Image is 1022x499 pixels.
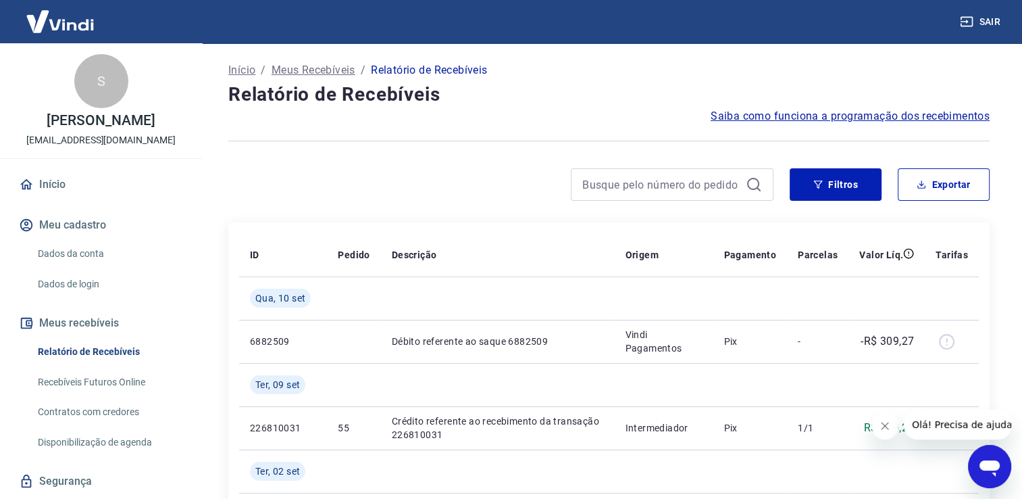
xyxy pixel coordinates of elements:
p: Descrição [392,248,437,262]
span: Olá! Precisa de ajuda? [8,9,113,20]
p: Relatório de Recebíveis [371,62,487,78]
iframe: Fechar mensagem [871,412,898,439]
p: R$ 309,27 [864,420,915,436]
p: 1/1 [798,421,838,435]
p: 6882509 [250,335,316,348]
p: [EMAIL_ADDRESS][DOMAIN_NAME] [26,133,176,147]
p: 226810031 [250,421,316,435]
p: Tarifas [936,248,968,262]
span: Qua, 10 set [255,291,305,305]
button: Filtros [790,168,882,201]
p: - [798,335,838,348]
p: Valor Líq. [859,248,903,262]
button: Meu cadastro [16,210,186,240]
p: Vindi Pagamentos [625,328,702,355]
p: / [361,62,365,78]
a: Meus Recebíveis [272,62,355,78]
p: Intermediador [625,421,702,435]
span: Ter, 02 set [255,465,300,478]
iframe: Mensagem da empresa [904,410,1011,439]
h4: Relatório de Recebíveis [228,81,990,108]
a: Segurança [16,467,186,496]
p: Crédito referente ao recebimento da transação 226810031 [392,414,604,442]
a: Início [228,62,255,78]
span: Ter, 09 set [255,378,300,391]
p: Débito referente ao saque 6882509 [392,335,604,348]
p: ID [250,248,259,262]
a: Início [16,170,186,199]
a: Saiba como funciona a programação dos recebimentos [711,108,990,124]
input: Busque pelo número do pedido [582,174,740,195]
p: Parcelas [798,248,838,262]
div: S [74,54,128,108]
a: Recebíveis Futuros Online [32,369,186,396]
a: Dados da conta [32,240,186,268]
p: / [261,62,265,78]
p: Pix [723,335,776,348]
a: Relatório de Recebíveis [32,338,186,366]
p: Pix [723,421,776,435]
img: Vindi [16,1,104,42]
p: [PERSON_NAME] [47,114,155,128]
p: Pagamento [723,248,776,262]
p: Origem [625,248,658,262]
button: Exportar [898,168,990,201]
iframe: Botão para abrir a janela de mensagens [968,445,1011,488]
button: Sair [957,9,1006,34]
button: Meus recebíveis [16,308,186,338]
p: 55 [338,421,369,435]
p: Pedido [338,248,369,262]
p: -R$ 309,27 [861,333,914,350]
a: Contratos com credores [32,398,186,426]
a: Dados de login [32,270,186,298]
a: Disponibilização de agenda [32,429,186,456]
